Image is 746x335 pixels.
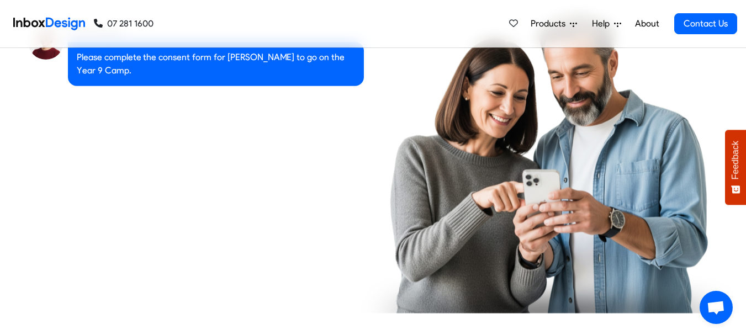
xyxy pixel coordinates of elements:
[531,17,570,30] span: Products
[94,17,154,30] a: 07 281 1600
[526,13,581,35] a: Products
[674,13,737,34] a: Contact Us
[725,130,746,205] button: Feedback - Show survey
[588,13,626,35] a: Help
[700,291,733,324] div: Open chat
[68,42,364,86] div: Please complete the consent form for [PERSON_NAME] to go on the Year 9 Camp.
[592,17,614,30] span: Help
[731,141,740,179] span: Feedback
[632,13,662,35] a: About
[360,7,739,313] img: parents_using_phone.png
